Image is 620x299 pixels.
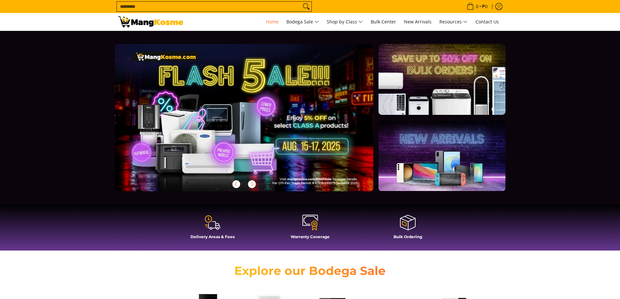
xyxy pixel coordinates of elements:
[283,13,322,31] a: Bodega Sale
[265,234,356,239] h4: Warranty Coverage
[362,234,453,239] h4: Bulk Ordering
[301,2,311,11] button: Search
[327,18,363,26] span: Shop by Class
[362,214,453,244] a: Bulk Ordering
[324,13,366,31] a: Shop by Class
[472,13,502,31] a: Contact Us
[286,18,319,26] span: Bodega Sale
[436,13,471,31] a: Resources
[401,13,435,31] a: New Arrivals
[115,44,394,202] a: More
[265,214,356,244] a: Warranty Coverage
[118,16,183,27] img: Mang Kosme: Your Home Appliances Warehouse Sale Partner!
[367,13,399,31] a: Bulk Center
[371,19,396,25] span: Bulk Center
[404,19,432,25] span: New Arrivals
[465,3,489,10] span: •
[263,13,282,31] a: Home
[229,177,243,191] button: Previous
[439,18,468,26] span: Resources
[167,214,258,244] a: Delivery Areas & Fees
[190,13,502,31] nav: Main Menu
[216,264,405,278] h2: Explore our Bodega Sale
[475,19,499,25] span: Contact Us
[167,234,258,239] h4: Delivery Areas & Fees
[475,4,479,9] span: 0
[266,19,279,25] span: Home
[245,177,259,191] button: Next
[481,4,489,9] span: ₱0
